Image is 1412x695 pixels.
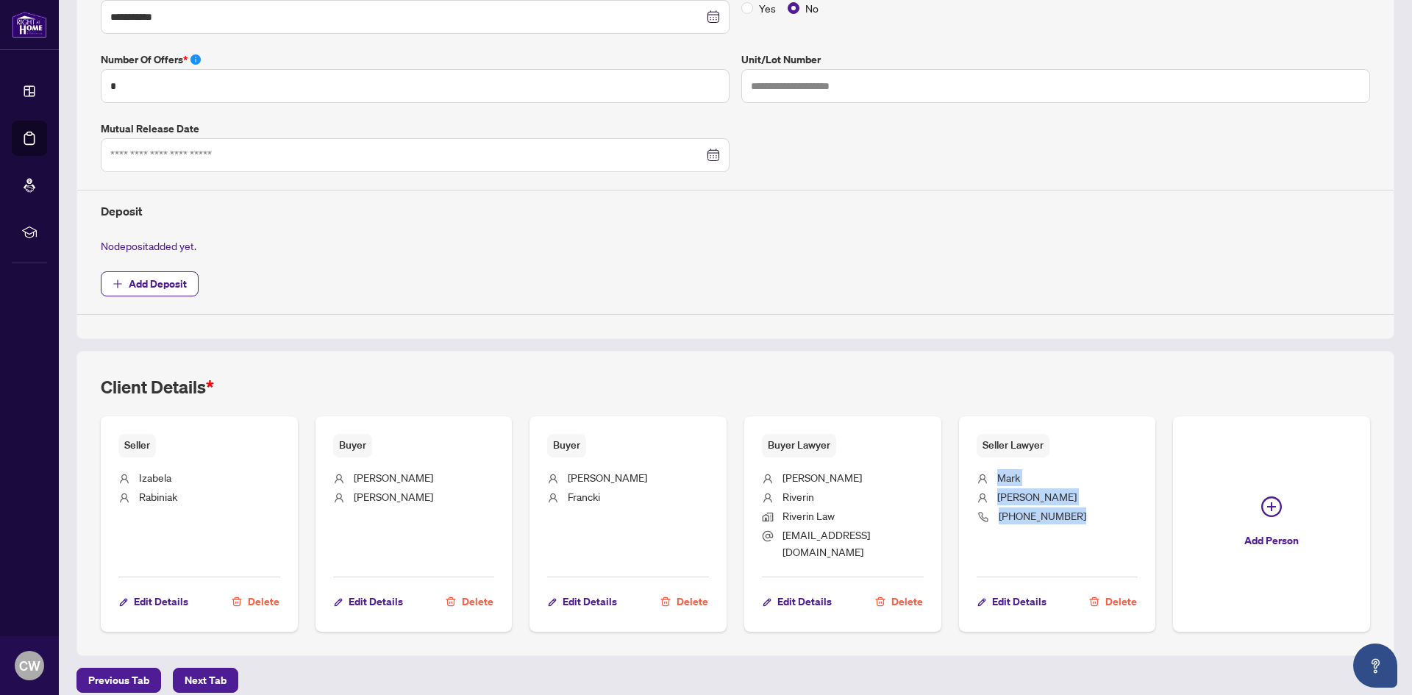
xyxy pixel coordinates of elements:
[660,589,709,614] button: Delete
[349,590,403,613] span: Edit Details
[1353,644,1397,688] button: Open asap
[129,272,187,296] span: Add Deposit
[1088,589,1138,614] button: Delete
[762,434,836,457] span: Buyer Lawyer
[1173,416,1370,632] button: Add Person
[118,589,189,614] button: Edit Details
[547,434,586,457] span: Buyer
[354,490,433,503] span: [PERSON_NAME]
[462,590,493,613] span: Delete
[997,490,1077,503] span: [PERSON_NAME]
[101,239,196,252] span: No deposit added yet.
[992,590,1046,613] span: Edit Details
[113,279,123,289] span: plus
[762,589,832,614] button: Edit Details
[118,434,156,457] span: Seller
[101,51,730,68] label: Number of offers
[19,655,40,676] span: CW
[568,490,600,503] span: Francki
[782,509,835,522] span: Riverin Law
[568,471,647,484] span: [PERSON_NAME]
[997,471,1020,484] span: Mark
[547,589,618,614] button: Edit Details
[891,590,923,613] span: Delete
[101,202,1370,220] h4: Deposit
[333,434,372,457] span: Buyer
[777,590,832,613] span: Edit Details
[1105,590,1137,613] span: Delete
[76,668,161,693] button: Previous Tab
[12,11,47,38] img: logo
[173,668,238,693] button: Next Tab
[874,589,924,614] button: Delete
[101,121,730,137] label: Mutual Release Date
[741,51,1370,68] label: Unit/Lot Number
[231,589,280,614] button: Delete
[185,669,227,692] span: Next Tab
[134,590,188,613] span: Edit Details
[139,490,177,503] span: Rabiniak
[782,471,862,484] span: [PERSON_NAME]
[677,590,708,613] span: Delete
[190,54,201,65] span: info-circle
[445,589,494,614] button: Delete
[782,490,814,503] span: Riverin
[139,471,171,484] span: Izabela
[1244,529,1299,552] span: Add Person
[999,509,1086,522] span: [PHONE_NUMBER]
[563,590,617,613] span: Edit Details
[977,434,1049,457] span: Seller Lawyer
[354,471,433,484] span: [PERSON_NAME]
[333,589,404,614] button: Edit Details
[1261,496,1282,517] span: plus-circle
[248,590,279,613] span: Delete
[101,271,199,296] button: Add Deposit
[101,375,214,399] h2: Client Details
[782,528,870,558] span: [EMAIL_ADDRESS][DOMAIN_NAME]
[88,669,149,692] span: Previous Tab
[977,589,1047,614] button: Edit Details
